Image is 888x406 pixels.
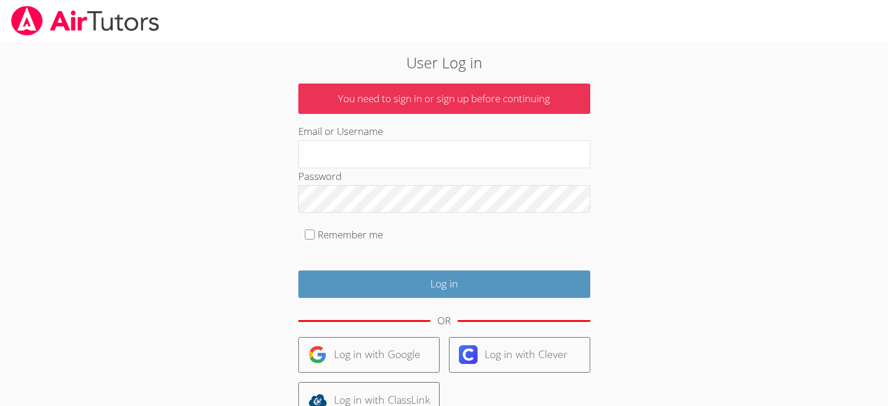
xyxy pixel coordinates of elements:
[10,6,161,36] img: airtutors_banner-c4298cdbf04f3fff15de1276eac7730deb9818008684d7c2e4769d2f7ddbe033.png
[308,345,327,364] img: google-logo-50288ca7cdecda66e5e0955fdab243c47b7ad437acaf1139b6f446037453330a.svg
[298,270,590,298] input: Log in
[298,84,590,114] p: You need to sign in or sign up before continuing
[459,345,478,364] img: clever-logo-6eab21bc6e7a338710f1a6ff85c0baf02591cd810cc4098c63d3a4b26e2feb20.svg
[298,337,440,373] a: Log in with Google
[298,124,383,138] label: Email or Username
[449,337,590,373] a: Log in with Clever
[298,169,342,183] label: Password
[318,228,383,241] label: Remember me
[204,51,684,74] h2: User Log in
[437,313,451,329] div: OR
